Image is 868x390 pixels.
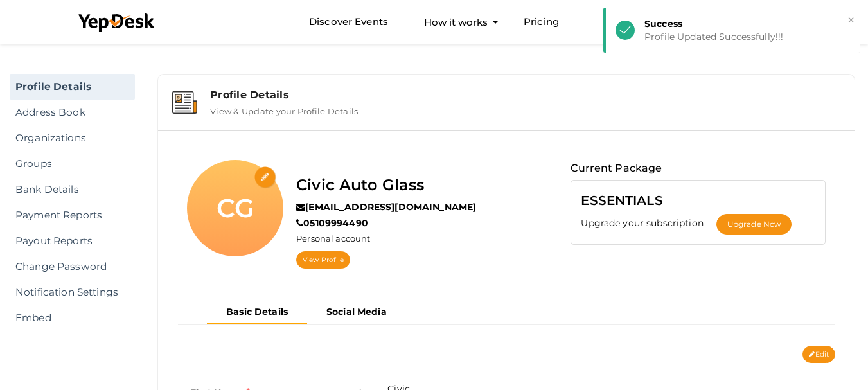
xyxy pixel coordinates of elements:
button: Upgrade Now [716,214,792,235]
label: Upgrade your subscription [581,217,716,229]
button: How it works [420,10,492,34]
a: Payout Reports [10,228,135,254]
div: Profile Details [210,89,840,101]
label: View & Update your Profile Details [210,101,358,116]
a: Address Book [10,100,135,125]
label: [EMAIL_ADDRESS][DOMAIN_NAME] [296,200,476,213]
button: Basic Details [207,301,307,324]
div: Profile Updated Successfully!!! [644,30,851,43]
a: Notification Settings [10,279,135,305]
button: Edit [802,346,835,363]
a: Groups [10,151,135,177]
div: Success [644,17,851,30]
a: Change Password [10,254,135,279]
a: Embed [10,305,135,331]
a: Payment Reports [10,202,135,228]
label: Personal account [296,233,370,245]
a: View Profile [296,251,350,269]
b: Basic Details [226,306,288,317]
button: × [847,13,855,28]
b: Social Media [326,306,387,317]
div: CG [187,160,283,256]
a: Pricing [524,10,559,34]
label: Civic Auto Glass [296,173,424,197]
a: Discover Events [309,10,388,34]
label: ESSENTIALS [581,190,662,211]
a: Profile Details [10,74,135,100]
img: event-details.svg [172,91,197,114]
a: Bank Details [10,177,135,202]
label: Current Package [571,160,662,177]
a: Profile Details View & Update your Profile Details [164,107,848,119]
a: Organizations [10,125,135,151]
label: 05109994490 [296,217,368,229]
button: Social Media [307,301,406,323]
